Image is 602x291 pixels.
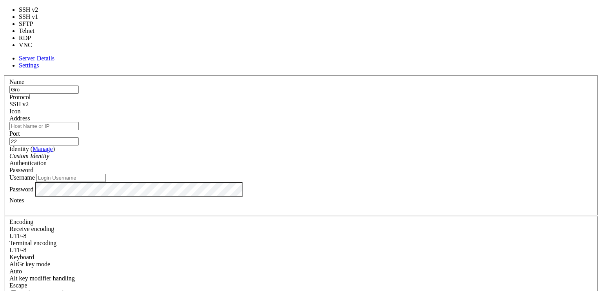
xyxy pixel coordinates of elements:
[9,101,593,108] div: SSH v2
[9,85,79,94] input: Server Name
[9,261,50,267] label: Set the expected encoding for data received from the host. If the encodings do not match, visual ...
[19,20,47,27] li: SFTP
[9,160,47,166] label: Authentication
[9,197,24,204] label: Notes
[9,137,79,145] input: Port Number
[19,27,47,35] li: Telnet
[9,115,30,122] label: Address
[9,233,27,239] span: UTF-8
[9,282,593,289] div: Escape
[9,94,31,100] label: Protocol
[9,101,29,107] span: SSH v2
[9,218,33,225] label: Encoding
[9,174,35,181] label: Username
[9,186,33,192] label: Password
[19,13,47,20] li: SSH v1
[9,282,27,289] span: Escape
[19,6,47,13] li: SSH v2
[9,247,27,253] span: UTF-8
[9,153,49,159] i: Custom Identity
[9,226,54,232] label: Set the expected encoding for data received from the host. If the encodings do not match, visual ...
[9,108,20,115] label: Icon
[31,145,55,152] span: ( )
[19,35,47,42] li: RDP
[19,42,47,49] li: VNC
[9,233,593,240] div: UTF-8
[9,268,22,275] span: Auto
[9,247,593,254] div: UTF-8
[33,145,53,152] a: Manage
[19,62,39,69] a: Settings
[9,153,593,160] div: Custom Identity
[9,145,55,152] label: Identity
[36,174,106,182] input: Login Username
[9,122,79,130] input: Host Name or IP
[9,275,75,282] label: Controls how the Alt key is handled. Escape: Send an ESC prefix. 8-Bit: Add 128 to the typed char...
[9,240,56,246] label: The default terminal encoding. ISO-2022 enables character map translations (like graphics maps). ...
[9,167,593,174] div: Password
[9,167,33,173] span: Password
[19,55,54,62] a: Server Details
[9,268,593,275] div: Auto
[9,130,20,137] label: Port
[9,254,34,260] label: Keyboard
[9,78,24,85] label: Name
